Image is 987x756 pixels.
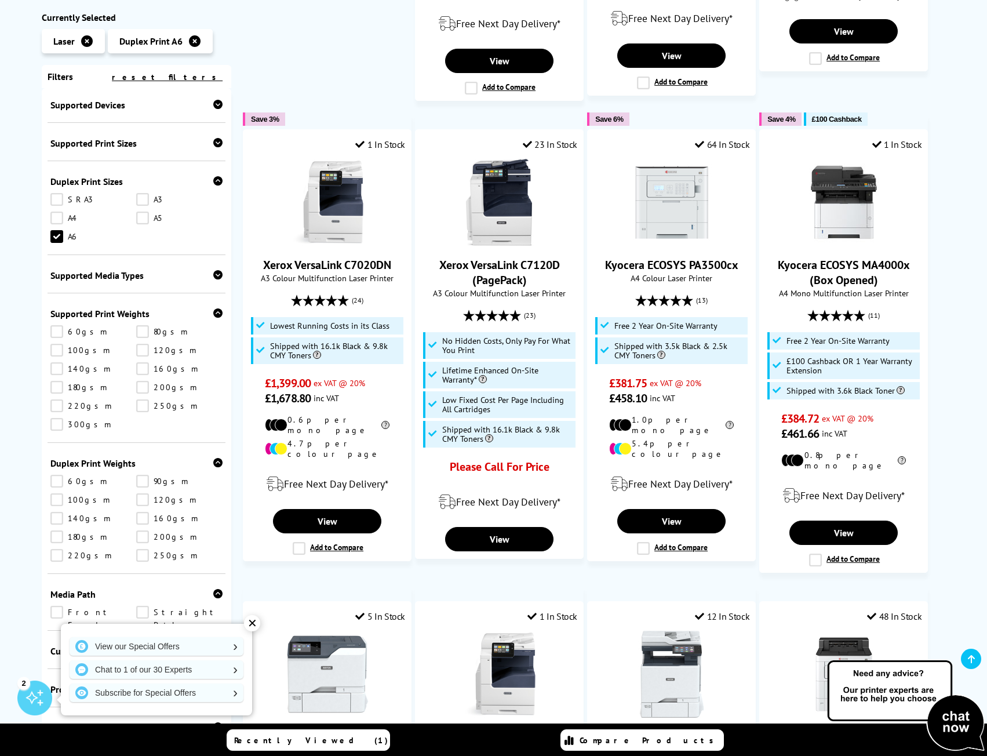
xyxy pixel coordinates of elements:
span: Save 4% [767,115,795,123]
span: Free 2 Year On-Site Warranty [614,321,718,330]
li: 1.0p per mono page [609,415,734,435]
img: Kyocera ECOSYS PA4000cx [800,631,887,718]
div: Duplex Print Sizes [50,176,223,187]
a: Xerox VersaLink C620 [284,708,371,720]
a: Kyocera ECOSYS MA4000x (Box Opened) [778,257,910,288]
button: Save 6% [587,112,629,126]
span: £461.66 [781,426,819,441]
img: Xerox VersaLink C7120D (PagePack) [456,159,543,246]
div: Media Path [50,588,223,600]
a: View [445,49,553,73]
a: 60gsm [50,475,137,488]
label: Add to Compare [293,542,363,555]
span: (24) [352,289,363,311]
li: 0.6p per mono page [265,415,389,435]
a: View [617,43,725,68]
a: Subscribe for Special Offers [70,684,243,702]
a: 250gsm [136,549,223,562]
a: Xerox VersaLink C625 [628,708,715,720]
a: Xerox VersaLink C7020DN [284,237,371,248]
span: A4 Colour Laser Printer [593,272,749,283]
li: 4.7p per colour page [265,438,389,459]
a: 250gsm [136,399,223,412]
div: 1 In Stock [872,139,922,150]
a: 220gsm [50,549,137,562]
div: modal_delivery [249,468,405,500]
div: 1 In Stock [355,139,405,150]
a: Kyocera ECOSYS PA4000cx [800,708,887,720]
a: A6 [50,230,137,243]
span: Save 3% [251,115,279,123]
a: View [789,19,897,43]
span: (11) [868,304,880,326]
div: Duplex Print Weights [50,457,223,469]
a: A4 [50,212,137,224]
div: modal_delivery [593,468,749,500]
span: inc VAT [650,392,675,404]
label: Add to Compare [637,542,708,555]
a: reset filters [112,72,223,82]
li: 5.4p per colour page [609,438,734,459]
label: Add to Compare [637,77,708,89]
a: 80gsm [136,325,223,338]
div: Supported Devices [50,99,223,111]
a: 160gsm [136,512,223,525]
span: £1,678.80 [265,391,311,406]
label: Add to Compare [809,554,880,566]
a: 100gsm [50,493,137,506]
a: 140gsm [50,362,137,375]
div: modal_delivery [593,2,749,35]
img: Xerox VersaLink C7020DN [284,159,371,246]
img: Xerox VersaLink C625 [628,631,715,718]
span: Duplex Print A6 [119,35,183,47]
a: View our Special Offers [70,637,243,656]
span: Save 6% [595,115,623,123]
span: £384.72 [781,411,819,426]
a: Chat to 1 of our 30 Experts [70,660,243,679]
a: Xerox VersaLink C7020DNW [456,708,543,720]
a: View [445,527,553,551]
a: 180gsm [50,381,137,394]
a: Xerox VersaLink C7020DN [263,257,391,272]
div: 2 [17,677,30,689]
span: Low Fixed Cost Per Page Including All Cartridges [442,395,573,414]
a: Xerox VersaLink C7120D (PagePack) [439,257,560,288]
span: Lifetime Enhanced On-Site Warranty* [442,366,573,384]
span: inc VAT [314,392,339,404]
span: (13) [696,289,708,311]
span: A3 Colour Multifunction Laser Printer [249,272,405,283]
a: 140gsm [50,512,137,525]
img: Kyocera ECOSYS PA3500cx [628,159,715,246]
span: £1,399.00 [265,376,311,391]
span: ex VAT @ 20% [650,377,701,388]
a: Kyocera ECOSYS MA4000x (Box Opened) [800,237,887,248]
a: Recently Viewed (1) [227,729,390,751]
span: No Hidden Costs, Only Pay For What You Print [442,336,573,355]
a: Compare Products [560,729,724,751]
div: Customer Review [50,645,223,657]
span: inc VAT [822,428,847,439]
span: Free 2 Year On-Site Warranty [786,336,890,346]
a: 160gsm [136,362,223,375]
a: View [617,509,725,533]
div: Supported Print Sizes [50,137,223,149]
a: 100gsm [50,344,137,357]
a: 120gsm [136,344,223,357]
div: 12 In Stock [695,610,749,622]
a: SRA3 [50,193,137,206]
a: 200gsm [136,530,223,543]
span: A3 Colour Multifunction Laser Printer [421,288,577,299]
a: Kyocera ECOSYS PA3500cx [628,237,715,248]
div: modal_delivery [421,8,577,40]
span: Shipped with 16.1k Black & 9.8k CMY Toners [270,341,401,360]
div: Currently Selected [42,12,232,23]
div: 23 In Stock [523,139,577,150]
span: Compare Products [580,735,720,746]
div: Supported Media Types [50,270,223,281]
div: 5 In Stock [355,610,405,622]
button: £100 Cashback [804,112,868,126]
div: 64 In Stock [695,139,749,150]
a: Xerox VersaLink C7120D (PagePack) [456,237,543,248]
a: View [789,521,897,545]
span: £100 Cashback OR 1 Year Warranty Extension [786,357,917,375]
